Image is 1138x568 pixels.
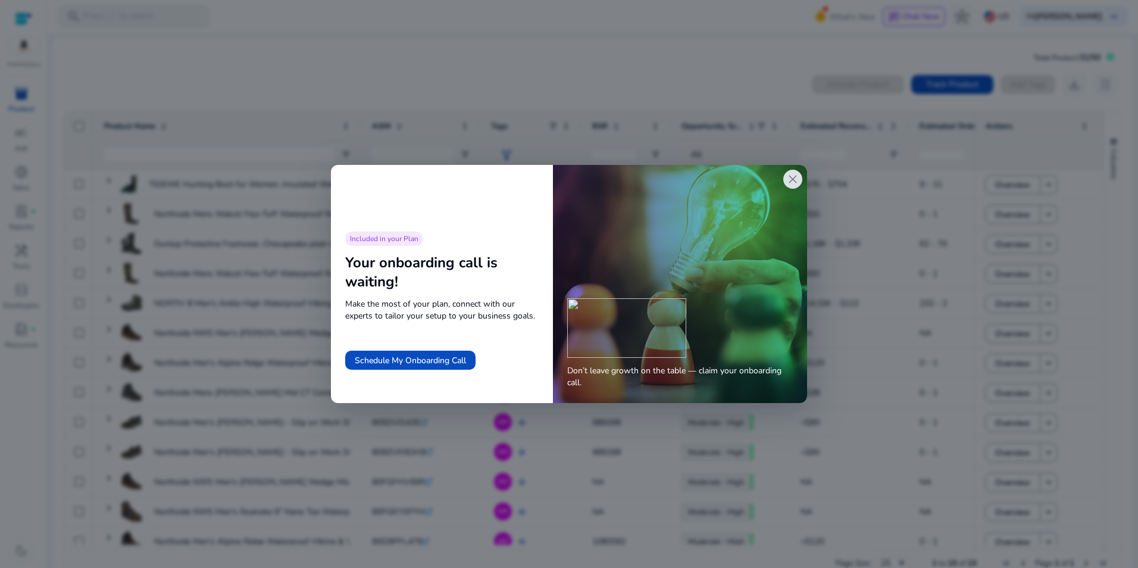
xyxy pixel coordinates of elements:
span: Included in your Plan [350,234,418,244]
span: close [786,172,800,186]
div: Your onboarding call is waiting! [345,253,539,291]
button: Schedule My Onboarding Call [345,351,476,370]
span: Schedule My Onboarding Call [355,354,466,367]
span: Don’t leave growth on the table — claim your onboarding call. [567,365,793,389]
span: Make the most of your plan, connect with our experts to tailor your setup to your business goals. [345,298,539,322]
